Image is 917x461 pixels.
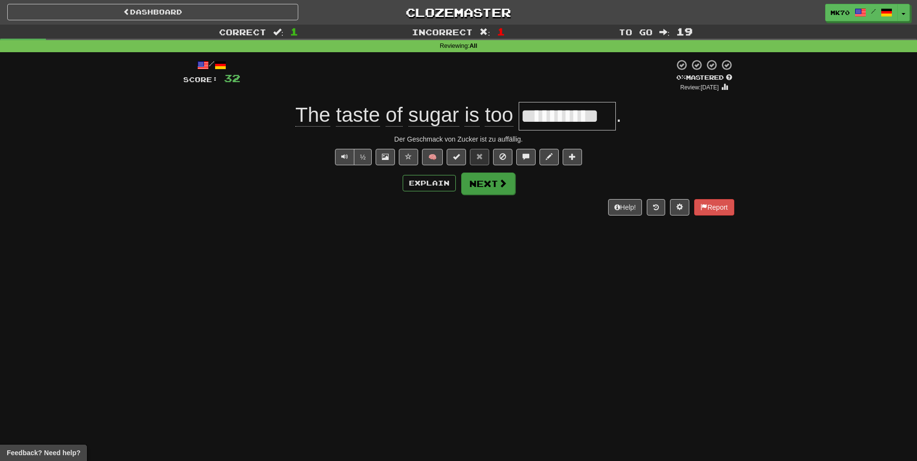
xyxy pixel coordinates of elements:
[680,84,719,91] small: Review: [DATE]
[676,73,686,81] span: 0 %
[422,149,443,165] button: 🧠
[295,103,330,127] span: The
[674,73,734,82] div: Mastered
[183,134,734,144] div: Der Geschmack von Zucker ist zu auffällig.
[470,149,489,165] button: Reset to 0% Mastered (alt+r)
[871,8,876,14] span: /
[183,59,240,71] div: /
[333,149,372,165] div: Text-to-speech controls
[7,4,298,20] a: Dashboard
[694,199,734,216] button: Report
[219,27,266,37] span: Correct
[7,448,80,458] span: Open feedback widget
[461,173,515,195] button: Next
[408,103,459,127] span: sugar
[659,28,670,36] span: :
[354,149,372,165] button: ½
[563,149,582,165] button: Add to collection (alt+a)
[386,103,403,127] span: of
[608,199,642,216] button: Help!
[183,75,218,84] span: Score:
[403,175,456,191] button: Explain
[480,28,490,36] span: :
[619,27,653,37] span: To go
[273,28,284,36] span: :
[399,149,418,165] button: Favorite sentence (alt+f)
[616,103,622,126] span: .
[336,103,380,127] span: taste
[376,149,395,165] button: Show image (alt+x)
[676,26,693,37] span: 19
[830,8,850,17] span: MK70
[497,26,505,37] span: 1
[412,27,473,37] span: Incorrect
[493,149,512,165] button: Ignore sentence (alt+i)
[647,199,665,216] button: Round history (alt+y)
[469,43,477,49] strong: All
[465,103,479,127] span: is
[313,4,604,21] a: Clozemaster
[224,72,240,84] span: 32
[335,149,354,165] button: Play sentence audio (ctl+space)
[516,149,536,165] button: Discuss sentence (alt+u)
[485,103,513,127] span: too
[447,149,466,165] button: Set this sentence to 100% Mastered (alt+m)
[290,26,298,37] span: 1
[825,4,898,21] a: MK70 /
[539,149,559,165] button: Edit sentence (alt+d)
